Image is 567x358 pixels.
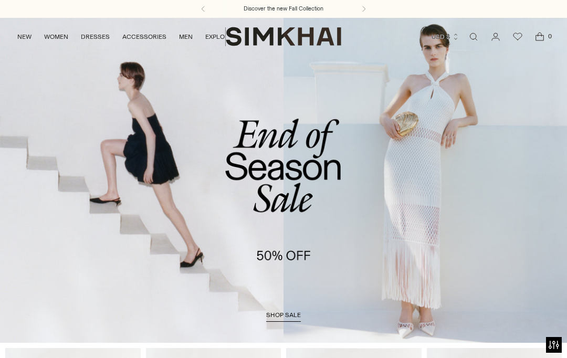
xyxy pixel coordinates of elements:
a: Go to the account page [485,26,506,47]
a: ACCESSORIES [122,25,166,48]
button: USD $ [432,25,459,48]
a: Discover the new Fall Collection [244,5,323,13]
a: DRESSES [81,25,110,48]
a: EXPLORE [205,25,233,48]
a: WOMEN [44,25,68,48]
a: NEW [17,25,31,48]
a: SIMKHAI [226,26,341,47]
a: Open cart modal [529,26,550,47]
span: shop sale [266,311,301,319]
a: Wishlist [507,26,528,47]
a: Open search modal [463,26,484,47]
a: MEN [179,25,193,48]
a: shop sale [266,311,301,322]
span: 0 [545,31,554,41]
